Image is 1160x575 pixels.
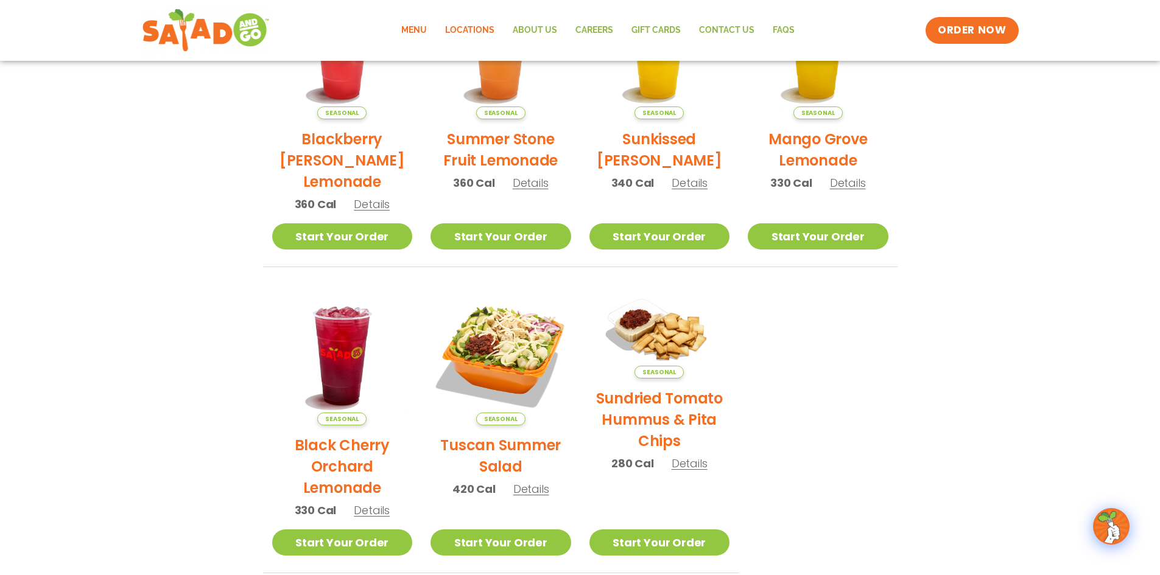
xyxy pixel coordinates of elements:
h2: Summer Stone Fruit Lemonade [431,128,571,171]
span: 280 Cal [611,455,654,472]
span: Seasonal [476,106,526,119]
span: Details [354,197,390,212]
span: Seasonal [317,413,367,425]
a: GIFT CARDS [622,16,690,44]
span: Seasonal [317,106,367,119]
img: Product photo for Sundried Tomato Hummus & Pita Chips [589,285,730,379]
span: Details [672,175,708,190]
h2: Mango Grove Lemonade [748,128,888,171]
span: 340 Cal [611,175,655,191]
a: FAQs [764,16,804,44]
span: Seasonal [634,106,684,119]
h2: Sundried Tomato Hummus & Pita Chips [589,388,730,451]
span: 330 Cal [295,502,337,518]
a: Start Your Order [748,223,888,249]
img: wpChatIcon [1094,509,1128,543]
a: Start Your Order [431,223,571,249]
nav: Menu [392,16,804,44]
a: Start Your Order [589,223,730,249]
a: Careers [566,16,622,44]
a: About Us [504,16,566,44]
span: Details [354,503,390,518]
span: Details [830,175,866,190]
a: Locations [436,16,504,44]
span: 360 Cal [453,175,495,191]
span: Details [513,175,549,190]
a: Start Your Order [272,529,413,556]
a: Start Your Order [431,529,571,556]
span: Details [513,481,549,497]
a: Start Your Order [589,529,730,556]
span: Details [672,456,708,471]
span: ORDER NOW [938,23,1006,38]
img: new-SAG-logo-768×292 [142,6,270,55]
h2: Sunkissed [PERSON_NAME] [589,128,730,171]
a: Contact Us [690,16,764,44]
img: Product photo for Tuscan Summer Salad [431,285,571,426]
span: 330 Cal [770,175,812,191]
span: 360 Cal [295,196,337,212]
h2: Blackberry [PERSON_NAME] Lemonade [272,128,413,192]
img: Product photo for Black Cherry Orchard Lemonade [272,285,413,426]
span: Seasonal [476,413,526,425]
h2: Black Cherry Orchard Lemonade [272,434,413,498]
a: Menu [392,16,436,44]
span: 420 Cal [452,481,496,497]
span: Seasonal [793,106,843,119]
span: Seasonal [634,366,684,378]
a: ORDER NOW [926,17,1018,44]
h2: Tuscan Summer Salad [431,434,571,477]
a: Start Your Order [272,223,413,249]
